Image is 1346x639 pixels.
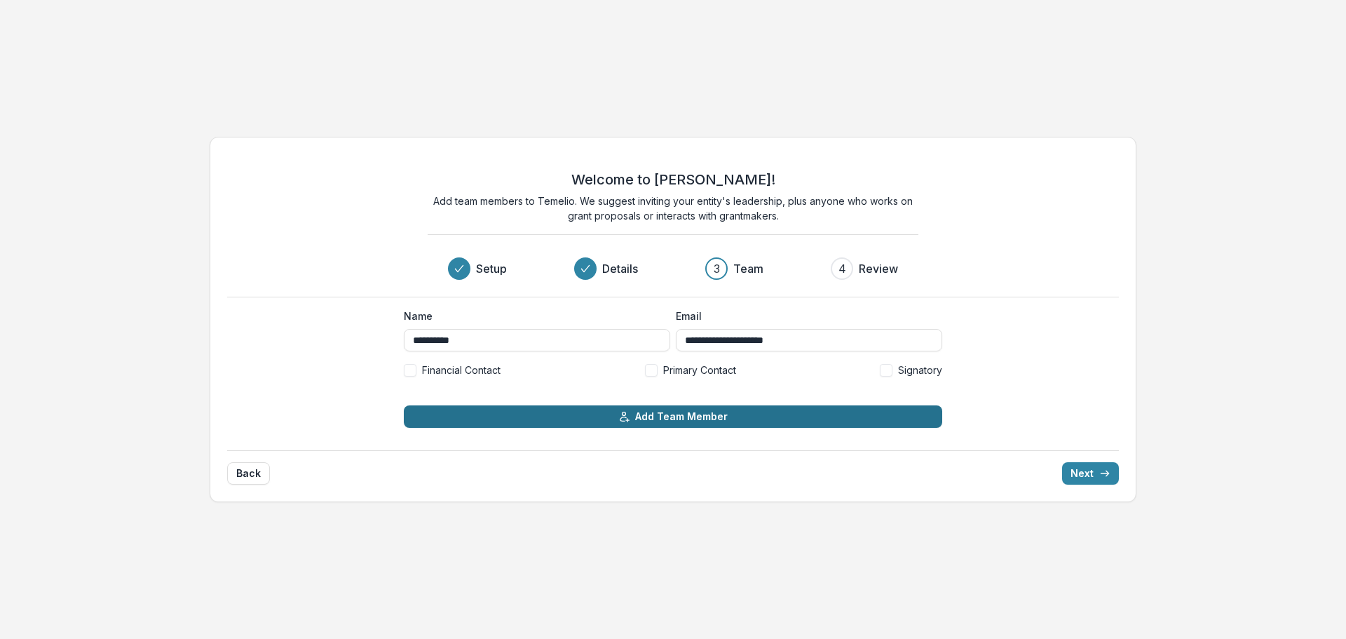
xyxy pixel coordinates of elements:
span: Financial Contact [422,363,501,377]
div: Progress [448,257,898,280]
span: Primary Contact [663,363,736,377]
h3: Setup [476,260,507,277]
span: Signatory [898,363,942,377]
p: Add team members to Temelio. We suggest inviting your entity's leadership, plus anyone who works ... [428,194,918,223]
label: Name [404,309,662,323]
h3: Review [859,260,898,277]
div: 4 [838,260,846,277]
button: Add Team Member [404,405,942,428]
h3: Team [733,260,763,277]
button: Back [227,462,270,485]
div: 3 [714,260,720,277]
h3: Details [602,260,638,277]
label: Email [676,309,934,323]
button: Next [1062,462,1119,485]
h2: Welcome to [PERSON_NAME]! [571,171,775,188]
